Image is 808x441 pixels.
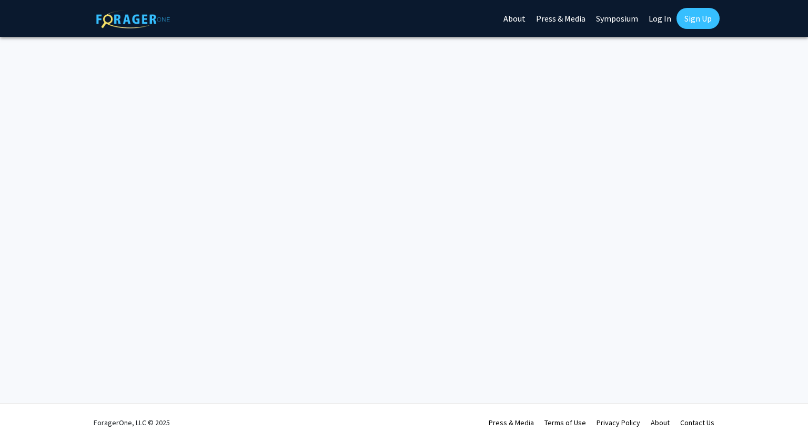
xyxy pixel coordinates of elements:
[489,418,534,427] a: Press & Media
[597,418,640,427] a: Privacy Policy
[544,418,586,427] a: Terms of Use
[676,8,720,29] a: Sign Up
[94,404,170,441] div: ForagerOne, LLC © 2025
[96,10,170,28] img: ForagerOne Logo
[651,418,670,427] a: About
[680,418,714,427] a: Contact Us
